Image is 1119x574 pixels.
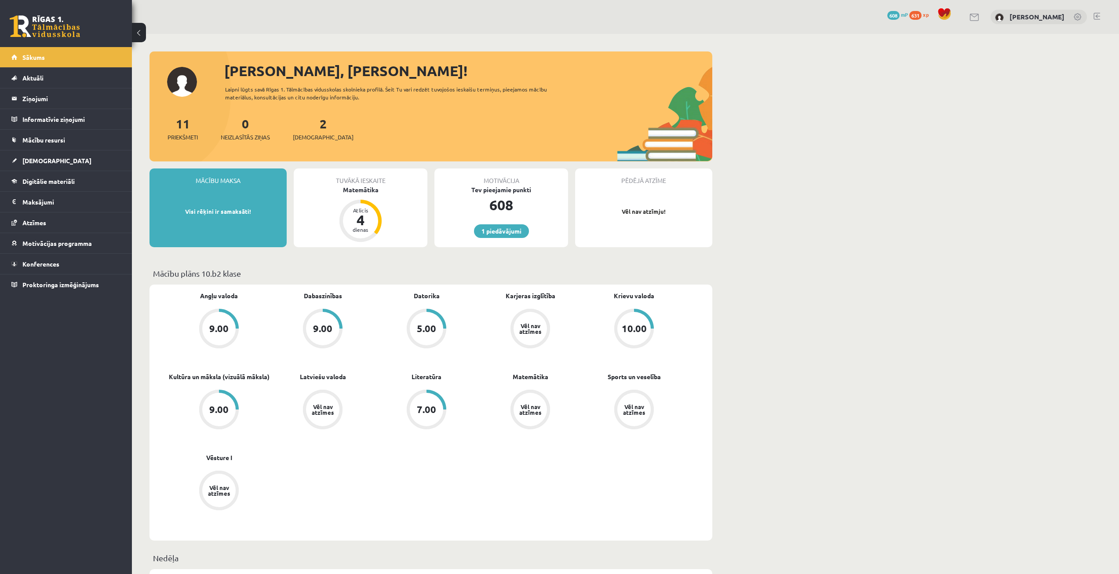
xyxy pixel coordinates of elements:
a: 608 mP [887,11,908,18]
p: Nedēļa [153,552,709,564]
div: Mācību maksa [149,168,287,185]
span: Neizlasītās ziņas [221,133,270,142]
a: Literatūra [412,372,441,381]
a: Latviešu valoda [300,372,346,381]
div: 5.00 [417,324,436,333]
a: 631 xp [909,11,933,18]
div: [PERSON_NAME], [PERSON_NAME]! [224,60,712,81]
a: 11Priekšmeti [168,116,198,142]
a: Vēl nav atzīmes [582,390,686,431]
a: Angļu valoda [200,291,238,300]
a: 2[DEMOGRAPHIC_DATA] [293,116,354,142]
a: 9.00 [167,309,271,350]
span: Atzīmes [22,219,46,227]
span: [DEMOGRAPHIC_DATA] [293,133,354,142]
a: 10.00 [582,309,686,350]
div: 9.00 [209,324,229,333]
div: Vēl nav atzīmes [207,485,231,496]
a: Sports un veselība [608,372,661,381]
img: Alexandra Pavlova [995,13,1004,22]
a: 0Neizlasītās ziņas [221,116,270,142]
a: Kultūra un māksla (vizuālā māksla) [169,372,270,381]
div: Vēl nav atzīmes [310,404,335,415]
span: Konferences [22,260,59,268]
div: Tev pieejamie punkti [434,185,568,194]
a: [PERSON_NAME] [1010,12,1064,21]
div: Vēl nav atzīmes [518,404,543,415]
a: Vēl nav atzīmes [478,309,582,350]
a: Mācību resursi [11,130,121,150]
a: Vēl nav atzīmes [167,471,271,512]
div: 608 [434,194,568,216]
div: Atlicis [347,208,374,213]
p: Vēl nav atzīmju! [580,207,708,216]
a: Aktuāli [11,68,121,88]
div: Laipni lūgts savā Rīgas 1. Tālmācības vidusskolas skolnieka profilā. Šeit Tu vari redzēt tuvojošo... [225,85,563,101]
a: Sākums [11,47,121,67]
a: Motivācijas programma [11,233,121,253]
a: 9.00 [271,309,375,350]
legend: Maksājumi [22,192,121,212]
span: [DEMOGRAPHIC_DATA] [22,157,91,165]
a: 1 piedāvājumi [474,224,529,238]
div: 7.00 [417,405,436,414]
span: Digitālie materiāli [22,177,75,185]
a: Vēsture I [206,453,232,462]
div: Pēdējā atzīme [575,168,712,185]
a: Rīgas 1. Tālmācības vidusskola [10,15,80,37]
a: [DEMOGRAPHIC_DATA] [11,150,121,171]
div: dienas [347,227,374,232]
span: Mācību resursi [22,136,65,144]
a: Krievu valoda [614,291,654,300]
div: Matemātika [294,185,427,194]
a: Matemātika [513,372,548,381]
a: Datorika [414,291,440,300]
div: Vēl nav atzīmes [622,404,646,415]
a: Konferences [11,254,121,274]
div: 10.00 [622,324,647,333]
a: 9.00 [167,390,271,431]
a: Maksājumi [11,192,121,212]
a: Matemātika Atlicis 4 dienas [294,185,427,243]
span: Priekšmeti [168,133,198,142]
legend: Ziņojumi [22,88,121,109]
a: Dabaszinības [304,291,342,300]
span: mP [901,11,908,18]
a: Digitālie materiāli [11,171,121,191]
a: Informatīvie ziņojumi [11,109,121,129]
span: Aktuāli [22,74,44,82]
span: 631 [909,11,922,20]
a: 7.00 [375,390,478,431]
a: Vēl nav atzīmes [478,390,582,431]
a: 5.00 [375,309,478,350]
a: Atzīmes [11,212,121,233]
div: 9.00 [209,405,229,414]
p: Visi rēķini ir samaksāti! [154,207,282,216]
a: Ziņojumi [11,88,121,109]
div: Tuvākā ieskaite [294,168,427,185]
div: Motivācija [434,168,568,185]
legend: Informatīvie ziņojumi [22,109,121,129]
span: Motivācijas programma [22,239,92,247]
a: Vēl nav atzīmes [271,390,375,431]
a: Proktoringa izmēģinājums [11,274,121,295]
span: xp [923,11,929,18]
div: 4 [347,213,374,227]
div: Vēl nav atzīmes [518,323,543,334]
span: 608 [887,11,900,20]
div: 9.00 [313,324,332,333]
span: Proktoringa izmēģinājums [22,281,99,289]
p: Mācību plāns 10.b2 klase [153,267,709,279]
span: Sākums [22,53,45,61]
a: Karjeras izglītība [506,291,555,300]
